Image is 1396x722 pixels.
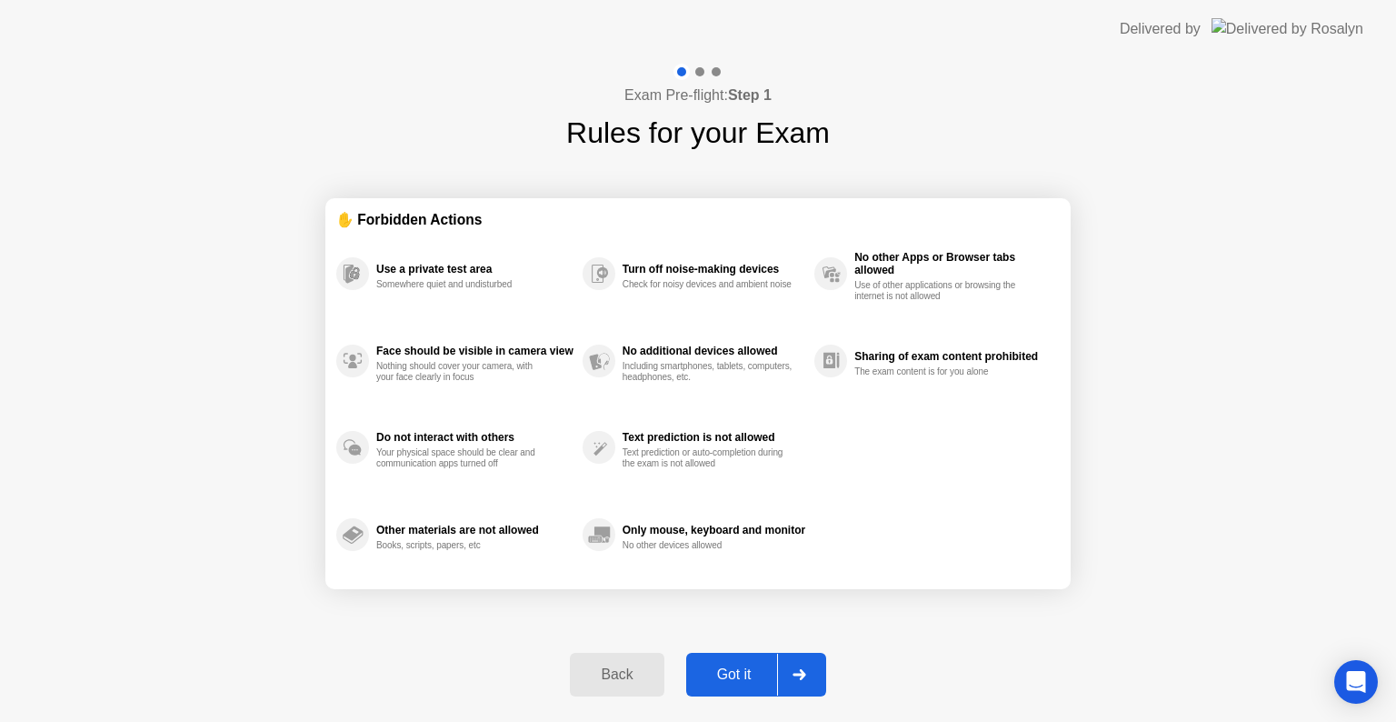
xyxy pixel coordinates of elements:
[376,540,548,551] div: Books, scripts, papers, etc
[376,524,573,536] div: Other materials are not allowed
[1120,18,1201,40] div: Delivered by
[624,85,772,106] h4: Exam Pre-flight:
[623,279,794,290] div: Check for noisy devices and ambient noise
[854,251,1051,276] div: No other Apps or Browser tabs allowed
[623,263,805,276] div: Turn off noise-making devices
[686,653,826,697] button: Got it
[575,667,658,683] div: Back
[854,350,1051,363] div: Sharing of exam content prohibited
[854,366,1026,377] div: The exam content is for you alone
[623,524,805,536] div: Only mouse, keyboard and monitor
[376,345,573,357] div: Face should be visible in camera view
[623,361,794,383] div: Including smartphones, tablets, computers, headphones, etc.
[376,447,548,469] div: Your physical space should be clear and communication apps turned off
[376,263,573,276] div: Use a private test area
[623,447,794,469] div: Text prediction or auto-completion during the exam is not allowed
[1212,18,1363,39] img: Delivered by Rosalyn
[623,345,805,357] div: No additional devices allowed
[692,667,777,683] div: Got it
[570,653,663,697] button: Back
[376,361,548,383] div: Nothing should cover your camera, with your face clearly in focus
[566,111,830,155] h1: Rules for your Exam
[1334,660,1378,704] div: Open Intercom Messenger
[854,280,1026,302] div: Use of other applications or browsing the internet is not allowed
[728,87,772,103] b: Step 1
[376,279,548,290] div: Somewhere quiet and undisturbed
[376,431,573,444] div: Do not interact with others
[336,209,1060,230] div: ✋ Forbidden Actions
[623,431,805,444] div: Text prediction is not allowed
[623,540,794,551] div: No other devices allowed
